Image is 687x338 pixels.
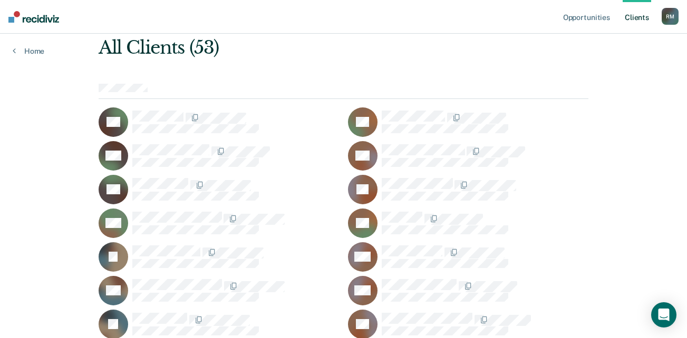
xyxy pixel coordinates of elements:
img: Recidiviz [8,11,59,23]
button: RM [662,8,679,25]
div: Open Intercom Messenger [651,302,676,327]
div: All Clients (53) [99,37,490,58]
a: Home [13,46,44,56]
div: R M [662,8,679,25]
